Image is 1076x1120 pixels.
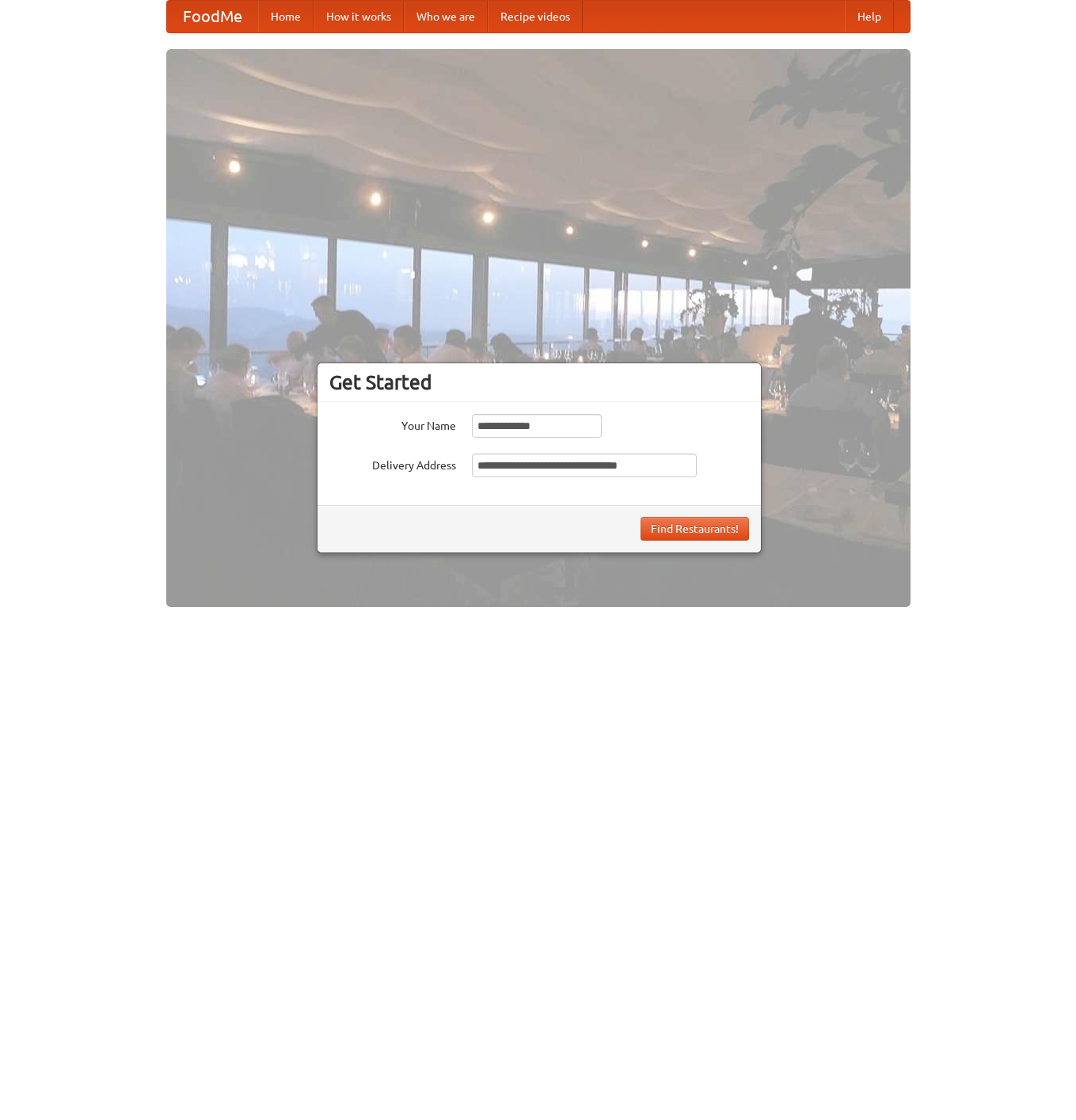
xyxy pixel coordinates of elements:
label: Your Name [329,414,456,434]
a: Recipe videos [488,1,583,32]
a: How it works [314,1,404,32]
button: Find Restaurants! [641,517,749,541]
a: FoodMe [167,1,258,32]
a: Who we are [404,1,488,32]
a: Help [845,1,894,32]
label: Delivery Address [329,454,456,473]
a: Home [258,1,314,32]
h3: Get Started [329,370,749,394]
